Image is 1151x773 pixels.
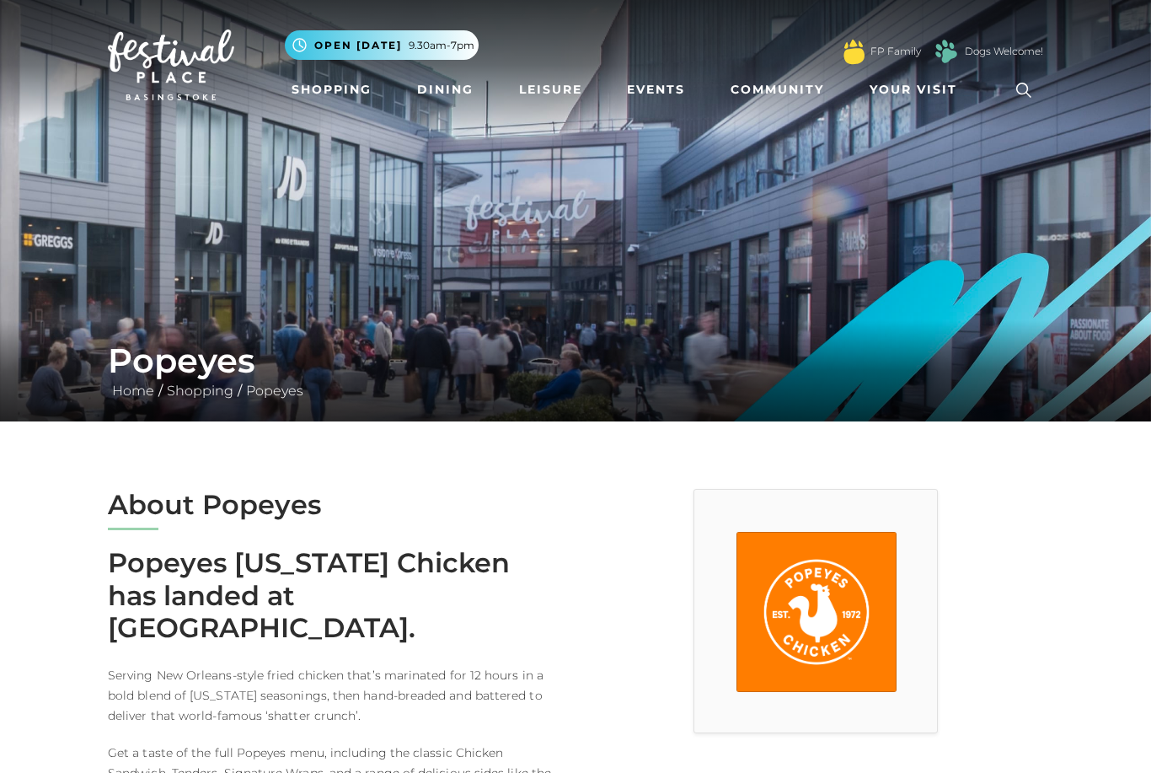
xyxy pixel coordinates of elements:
[409,38,474,53] span: 9.30am-7pm
[108,665,563,726] p: Serving New Orleans-style fried chicken that’s marinated for 12 hours in a bold blend of [US_STAT...
[314,38,402,53] span: Open [DATE]
[285,74,378,105] a: Shopping
[870,44,921,59] a: FP Family
[108,547,563,644] h2: Popeyes [US_STATE] Chicken has landed at [GEOGRAPHIC_DATA].
[410,74,480,105] a: Dining
[724,74,831,105] a: Community
[512,74,589,105] a: Leisure
[870,81,957,99] span: Your Visit
[242,383,308,399] a: Popeyes
[620,74,692,105] a: Events
[108,341,1043,381] h1: Popeyes
[863,74,972,105] a: Your Visit
[108,30,234,100] img: Festival Place Logo
[965,44,1043,59] a: Dogs Welcome!
[285,30,479,60] button: Open [DATE] 9.30am-7pm
[95,341,1056,401] div: / /
[108,489,563,521] h2: About Popeyes
[108,383,158,399] a: Home
[163,383,238,399] a: Shopping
